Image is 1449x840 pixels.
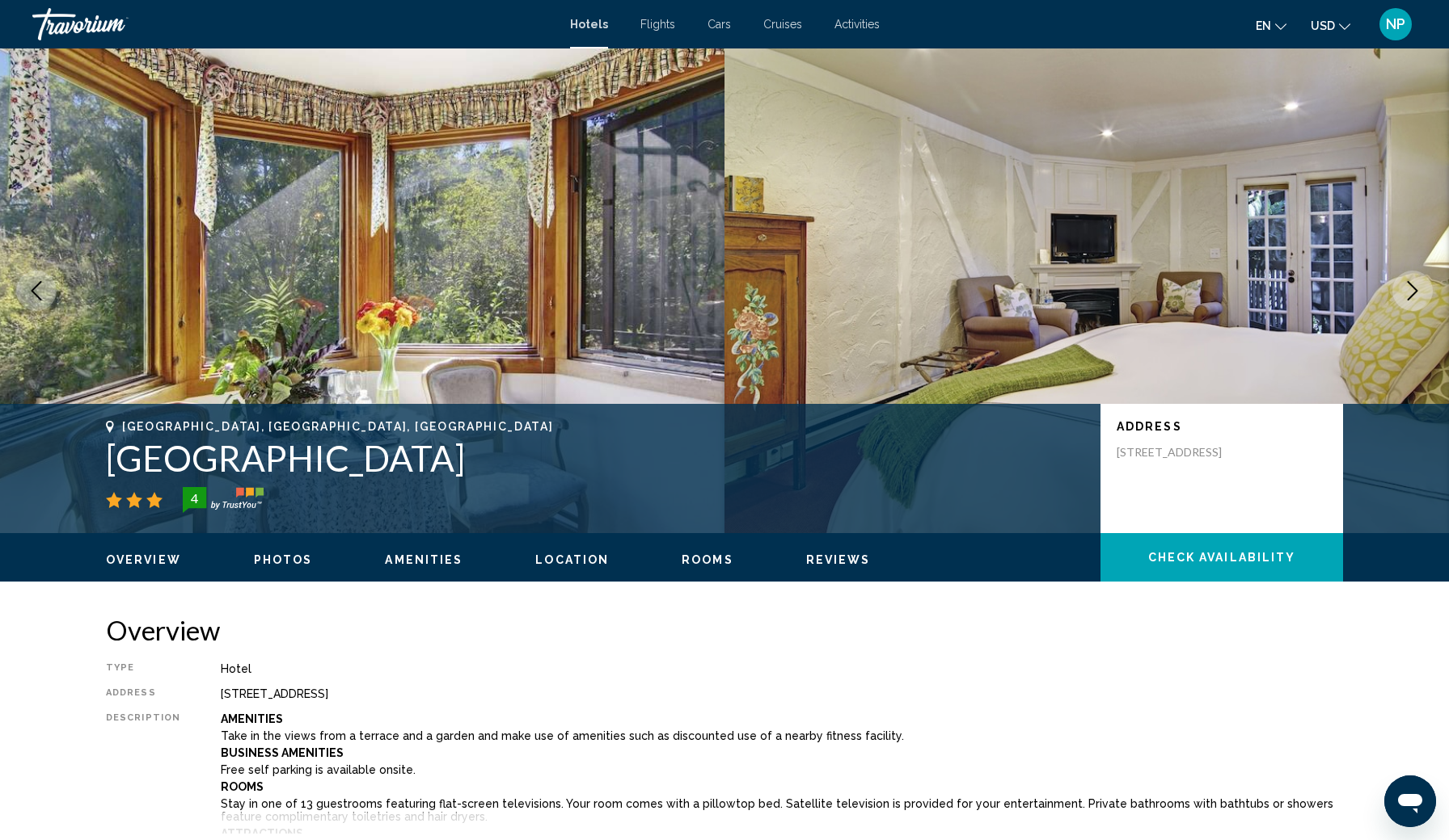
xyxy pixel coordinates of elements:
p: Take in the views from a terrace and a garden and make use of amenities such as discounted use of... [221,729,1343,742]
button: Location [535,552,609,567]
button: Previous image [16,271,57,311]
b: Amenities [221,712,283,725]
span: Overview [106,553,181,566]
button: Next image [1392,271,1433,311]
span: USD [1311,19,1335,32]
button: User Menu [1375,7,1417,41]
span: Check Availability [1148,552,1296,565]
div: 4 [178,489,210,508]
p: [STREET_ADDRESS] [1117,445,1246,460]
a: Travorium [32,8,554,40]
p: Address [1117,420,1327,433]
span: en [1256,19,1271,32]
p: Stay in one of 13 guestrooms featuring flat-screen televisions. Your room comes with a pillowtop ... [221,797,1343,823]
div: [STREET_ADDRESS] [221,687,1343,700]
b: Rooms [221,780,264,793]
button: Rooms [682,552,733,567]
button: Change language [1256,14,1286,37]
span: [GEOGRAPHIC_DATA], [GEOGRAPHIC_DATA], [GEOGRAPHIC_DATA] [122,420,553,433]
div: Address [106,687,180,700]
button: Photos [254,552,313,567]
span: Rooms [682,553,733,566]
img: trustyou-badge-hor.svg [183,487,264,513]
span: Location [535,553,609,566]
div: Type [106,662,180,675]
button: Reviews [806,552,871,567]
button: Amenities [385,552,463,567]
span: Amenities [385,553,463,566]
a: Activities [834,18,880,31]
span: Reviews [806,553,871,566]
h2: Overview [106,614,1343,646]
a: Hotels [570,18,608,31]
span: Photos [254,553,313,566]
button: Overview [106,552,181,567]
b: Business Amenities [221,746,344,759]
a: Flights [640,18,675,31]
div: Description [106,712,180,834]
p: Free self parking is available onsite. [221,763,1343,776]
div: Hotel [221,662,1343,675]
iframe: Button to launch messaging window [1384,775,1436,827]
h1: [GEOGRAPHIC_DATA] [106,437,1084,479]
a: Cars [708,18,731,31]
button: Check Availability [1100,533,1343,582]
button: Change currency [1311,14,1350,37]
span: NP [1386,16,1405,32]
a: Cruises [763,18,802,31]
